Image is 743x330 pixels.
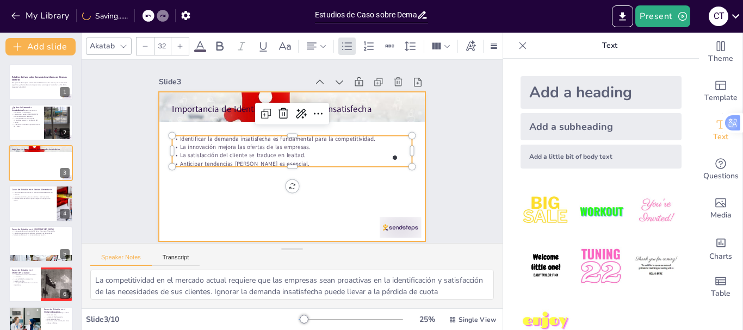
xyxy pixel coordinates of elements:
[612,5,633,27] button: Export to PowerPoint
[90,254,152,266] button: Speaker Notes
[12,188,54,191] p: Casos de Estudio en el Sector Alimentario
[12,117,41,123] p: La identificación de la demanda insatisfecha mejora la satisfacción del cliente.
[699,111,742,150] div: Add text boxes
[12,109,41,113] p: La demanda insatisfecha se refiere a necesidades no satisfechas.
[44,320,70,324] p: El acceso es fundamental para atraer a más estudiantes.
[12,86,70,88] p: Generated with [URL]
[699,33,742,72] div: Change the overall theme
[521,186,571,236] img: 1.jpeg
[704,92,738,104] span: Template
[709,7,728,26] div: C T
[12,282,38,286] p: La asequibilidad también es un factor importante.
[429,38,453,55] div: Column Count
[699,267,742,307] div: Add a table
[709,5,728,27] button: C T
[414,314,440,325] div: 25 %
[60,289,70,299] div: 6
[44,316,70,320] p: La interactividad mejora la experiencia educativa.
[699,72,742,111] div: Add ready made slides
[8,7,74,24] button: My Library
[12,198,54,202] p: Satisfacer estas demandas puede mejorar la imagen de la marca.
[521,113,682,140] div: Add a subheading
[699,150,742,189] div: Get real-time input from your audience
[711,288,730,300] span: Table
[218,68,385,251] p: Anticipar tendencias [PERSON_NAME] es esencial.
[9,104,73,140] div: 2
[9,185,73,221] div: 4
[9,226,73,262] div: 5
[12,234,70,236] p: Generar confianza en los consumidores es esencial.
[462,38,479,55] div: Text effects
[315,7,417,23] input: Insert title
[699,228,742,267] div: Add charts and graphs
[631,186,682,236] img: 3.jpeg
[12,269,38,275] p: Casos de Estudio en el Sector de la Salud
[12,230,70,232] p: La preocupación por la privacidad de los datos está en aumento.
[5,38,76,55] button: Add slide
[708,53,733,65] span: Theme
[575,186,626,236] img: 2.jpeg
[710,209,732,221] span: Media
[44,308,70,314] p: Casos de Estudio en el Sector Educativo
[82,11,128,21] div: Saving......
[713,131,728,143] span: Text
[60,87,70,97] div: 1
[459,315,496,324] span: Single View
[12,76,67,82] strong: Estudios de Caso sobre Demanda Insatisfecha en Diversos Sectores
[44,312,70,316] p: La demanda de aprendizaje en línea está en aumento.
[12,113,41,117] p: Las empresas pueden [MEDICAL_DATA] para satisfacer esta demanda.
[575,241,626,291] img: 5.jpeg
[12,82,70,86] p: Esta presentación explora la demanda insatisfecha en varios sectores, analizando casos específico...
[12,123,41,127] p: La demanda insatisfecha puede aumentar las ventas.
[9,64,73,100] div: 1
[12,227,70,231] p: Casos de Estudio en el [GEOGRAPHIC_DATA]
[88,39,117,53] div: Akatab
[531,33,688,59] p: Text
[60,128,70,138] div: 2
[12,274,38,278] p: La telemedicina es una solución en crecimiento.
[488,38,500,55] div: Border settings
[9,266,73,302] div: 6
[703,170,739,182] span: Questions
[12,105,41,111] p: ¿Qué es la Demanda Insatisfecha?
[12,148,70,151] p: Importancia de Identificar la Demanda Insatisfecha
[9,145,73,181] div: 3
[631,241,682,291] img: 6.jpeg
[60,209,70,219] div: 4
[709,251,732,263] span: Charts
[12,278,38,282] p: La accesibilidad es clave en la atención médica.
[212,63,378,246] p: La satisfacción del cliente se traduce en lealtad.
[60,249,70,259] div: 5
[521,76,682,109] div: Add a heading
[60,168,70,178] div: 3
[699,189,742,228] div: Add images, graphics, shapes or video
[152,254,200,266] button: Transcript
[206,57,372,240] p: La innovación mejora las ofertas de las empresas.
[521,241,571,291] img: 4.jpeg
[147,90,255,207] div: Slide 3
[12,196,54,198] p: Las opciones sin alérgenos son cada vez más necesarias.
[12,232,70,234] p: Las soluciones personalizadas son cada vez más demandadas.
[86,314,299,325] div: Slide 3 / 10
[90,270,494,300] textarea: La competitividad en el mercado actual requiere que las empresas sean proactivas en la identifica...
[12,192,54,196] p: Las demandas insatisfechas en alimentos saludables están en aumento.
[635,5,690,27] button: Present
[200,51,366,234] p: Identificar la demanda insatisfecha es fundamental para la competitividad.
[521,145,682,169] div: Add a little bit of body text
